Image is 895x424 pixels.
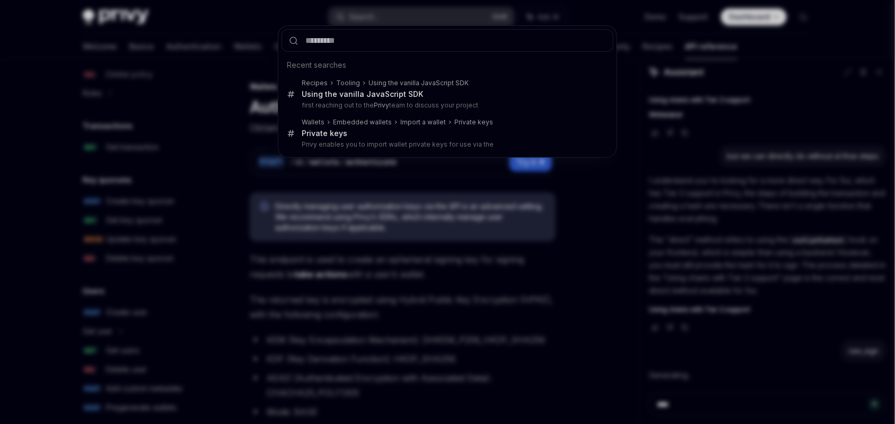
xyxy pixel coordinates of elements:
div: Recipes [302,79,328,87]
div: Private keys [454,118,493,127]
div: Import a wallet [400,118,446,127]
div: s [302,129,347,138]
p: Privy enables you to import wallet private keys for use via the [302,140,591,149]
div: Embedded wallets [333,118,392,127]
div: Tooling [336,79,360,87]
div: Using the vanilla JavaScript SDK [302,89,423,99]
div: Using the vanilla JavaScript SDK [368,79,469,87]
b: Privy [374,101,389,109]
b: Private key [302,129,343,138]
span: Recent searches [287,60,346,70]
div: Wallets [302,118,324,127]
p: first reaching out to the team to discuss your project [302,101,591,110]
